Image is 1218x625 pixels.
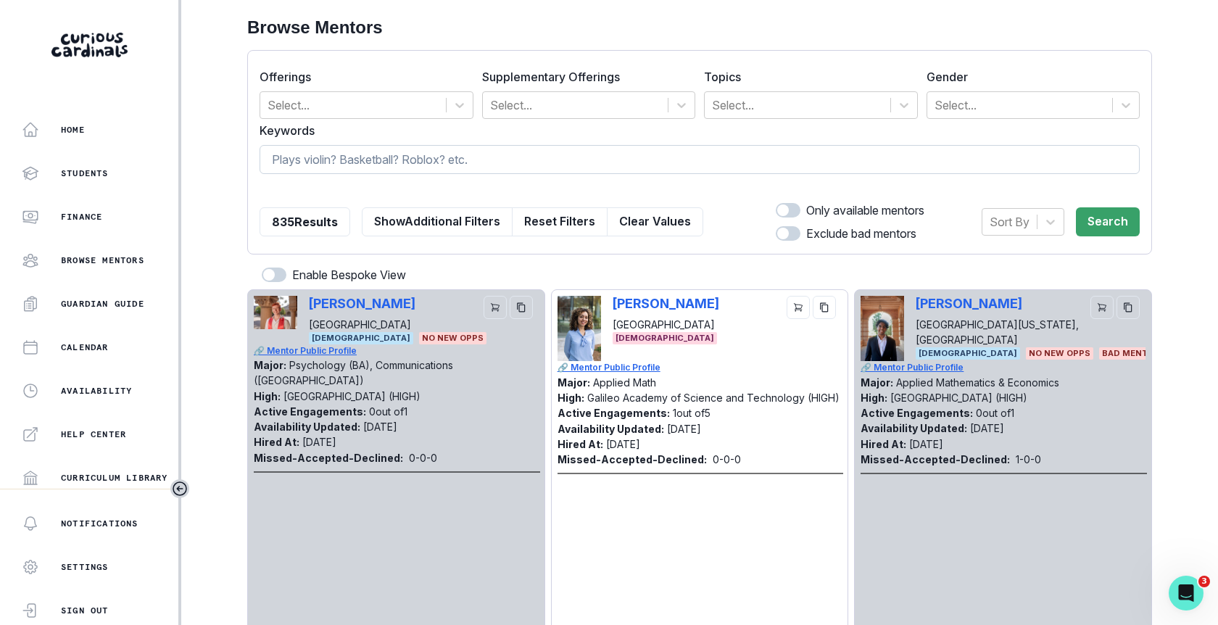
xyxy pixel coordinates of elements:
span: [DEMOGRAPHIC_DATA] [613,332,717,344]
h2: Browse Mentors [247,17,1152,38]
p: Settings [61,561,109,573]
button: Clear Values [607,207,703,236]
label: Supplementary Offerings [482,68,687,86]
img: Curious Cardinals Logo [51,33,128,57]
p: Guardian Guide [61,298,144,310]
p: [PERSON_NAME] [916,296,1035,311]
p: Psychology (BA), Communications ([GEOGRAPHIC_DATA]) [254,359,453,386]
button: ShowAdditional Filters [362,207,513,236]
p: Major: [254,359,286,371]
p: [GEOGRAPHIC_DATA][US_STATE], [GEOGRAPHIC_DATA] [916,317,1085,347]
button: cart [1090,296,1114,319]
a: 🔗 Mentor Public Profile [254,344,540,357]
span: BAD MENTOR [1099,347,1164,360]
p: Exclude bad mentors [806,225,916,242]
p: Missed-Accepted-Declined: [861,452,1010,467]
p: Help Center [61,429,126,440]
p: 0 - 0 - 0 [409,450,437,465]
img: Picture of Anirudh Chatterjee [861,296,904,361]
iframe: Intercom live chat [1169,576,1203,610]
span: [DEMOGRAPHIC_DATA] [309,332,413,344]
img: Picture of Victoria Duran-Valero [558,296,601,361]
p: Availability [61,385,132,397]
label: Topics [704,68,909,86]
p: Finance [61,211,102,223]
p: 835 Results [272,213,338,231]
button: Search [1076,207,1140,236]
p: 0 out of 1 [369,405,407,418]
p: Students [61,167,109,179]
button: copy [510,296,533,319]
a: 🔗 Mentor Public Profile [558,361,844,374]
p: Calendar [61,342,109,353]
p: 1 - 0 - 0 [1016,452,1041,467]
span: [DEMOGRAPHIC_DATA] [916,347,1020,360]
p: [DATE] [606,438,640,450]
p: Availability Updated: [558,423,664,435]
p: [DATE] [667,423,701,435]
p: High: [861,392,887,404]
p: [DATE] [970,422,1004,434]
button: cart [787,296,810,319]
p: Hired At: [558,438,603,450]
button: copy [813,296,836,319]
p: Only available mentors [806,202,924,219]
p: Enable Bespoke View [292,266,406,283]
label: Offerings [260,68,465,86]
button: copy [1116,296,1140,319]
p: Missed-Accepted-Declined: [254,450,403,465]
button: Toggle sidebar [170,479,189,498]
p: 0 - 0 - 0 [713,452,741,467]
p: [GEOGRAPHIC_DATA] (HIGH) [283,390,420,402]
p: [PERSON_NAME] [613,296,719,311]
a: 🔗 Mentor Public Profile [861,361,1147,374]
p: [DATE] [363,421,397,433]
p: High: [558,392,584,404]
p: Galileo Academy of Science and Technology (HIGH) [587,392,840,404]
p: 0 out of 1 [976,407,1014,419]
p: Applied Mathematics & Economics [896,376,1059,389]
p: Hired At: [254,436,299,448]
button: cart [484,296,507,319]
img: Picture of Tanner Christensen [254,296,297,330]
input: Plays violin? Basketball? Roblox? etc. [260,145,1140,174]
p: [GEOGRAPHIC_DATA] [309,317,415,332]
p: [DATE] [909,438,943,450]
label: Gender [927,68,1132,86]
p: Curriculum Library [61,472,168,484]
p: Active Engagements: [558,407,670,419]
p: Notifications [61,518,138,529]
p: Availability Updated: [254,421,360,433]
p: Major: [861,376,893,389]
p: Hired At: [861,438,906,450]
p: Major: [558,376,590,389]
p: Missed-Accepted-Declined: [558,452,707,467]
p: [PERSON_NAME] [309,296,415,311]
p: [GEOGRAPHIC_DATA] [613,317,719,332]
p: 1 out of 5 [673,407,710,419]
p: [DATE] [302,436,336,448]
p: Availability Updated: [861,422,967,434]
p: [GEOGRAPHIC_DATA] (HIGH) [890,392,1027,404]
label: Keywords [260,122,1131,139]
p: Active Engagements: [254,405,366,418]
p: High: [254,390,281,402]
span: No New Opps [1026,347,1093,360]
p: Sign Out [61,605,109,616]
p: Applied Math [593,376,656,389]
p: Home [61,124,85,136]
button: Reset Filters [512,207,608,236]
span: No New Opps [419,332,486,344]
p: Active Engagements: [861,407,973,419]
span: 3 [1198,576,1210,587]
p: Browse Mentors [61,254,144,266]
